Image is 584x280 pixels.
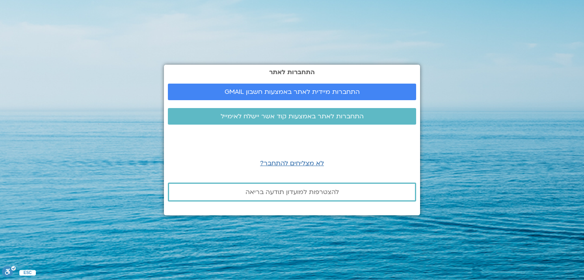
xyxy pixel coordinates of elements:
a: לא מצליחים להתחבר? [260,159,324,168]
span: התחברות לאתר באמצעות קוד אשר יישלח לאימייל [221,113,364,120]
a: התחברות מיידית לאתר באמצעות חשבון GMAIL [168,84,416,100]
a: התחברות לאתר באמצעות קוד אשר יישלח לאימייל [168,108,416,125]
a: להצטרפות למועדון תודעה בריאה [168,183,416,202]
span: התחברות מיידית לאתר באמצעות חשבון GMAIL [225,88,360,95]
span: להצטרפות למועדון תודעה בריאה [246,189,339,196]
h2: התחברות לאתר [168,69,416,76]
